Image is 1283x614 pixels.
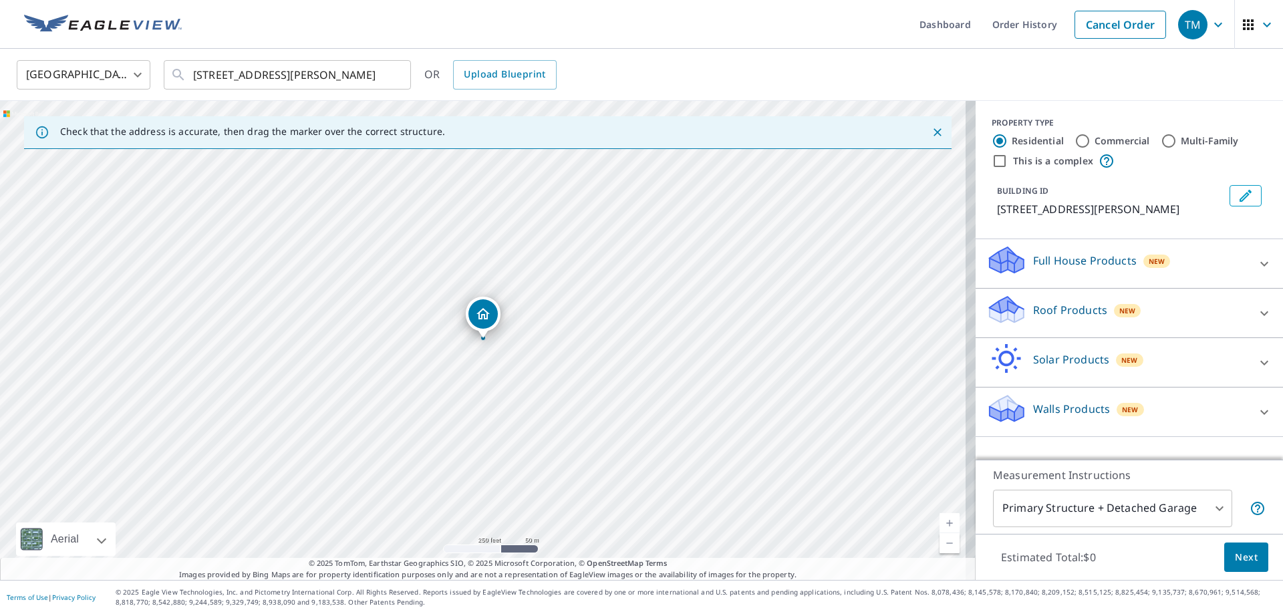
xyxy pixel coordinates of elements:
span: Upload Blueprint [464,66,545,83]
a: Privacy Policy [52,593,96,602]
p: [STREET_ADDRESS][PERSON_NAME] [997,201,1224,217]
a: Current Level 17, Zoom Out [940,533,960,553]
div: [GEOGRAPHIC_DATA] [17,56,150,94]
span: New [1149,256,1165,267]
a: Upload Blueprint [453,60,556,90]
span: New [1121,355,1138,365]
div: Solar ProductsNew [986,343,1272,381]
button: Edit building 1 [1230,185,1262,206]
div: Primary Structure + Detached Garage [993,490,1232,527]
div: Aerial [16,522,116,556]
label: This is a complex [1013,154,1093,168]
a: Cancel Order [1075,11,1166,39]
p: | [7,593,96,601]
input: Search by address or latitude-longitude [193,56,384,94]
a: Current Level 17, Zoom In [940,513,960,533]
div: PROPERTY TYPE [992,117,1267,129]
span: New [1122,404,1139,415]
p: Walls Products [1033,401,1110,417]
p: © 2025 Eagle View Technologies, Inc. and Pictometry International Corp. All Rights Reserved. Repo... [116,587,1276,607]
p: Solar Products [1033,351,1109,367]
div: Roof ProductsNew [986,294,1272,332]
p: BUILDING ID [997,185,1048,196]
label: Multi-Family [1181,134,1239,148]
label: Residential [1012,134,1064,148]
span: Your report will include the primary structure and a detached garage if one exists. [1250,500,1266,516]
div: TM [1178,10,1207,39]
p: Roof Products [1033,302,1107,318]
div: Dropped pin, building 1, Residential property, 51 Norwood Rd Hampton Bays, NY 11946 [466,297,501,338]
span: Next [1235,549,1258,566]
label: Commercial [1095,134,1150,148]
img: EV Logo [24,15,182,35]
div: OR [424,60,557,90]
button: Next [1224,543,1268,573]
span: New [1119,305,1136,316]
p: Estimated Total: $0 [990,543,1107,572]
a: OpenStreetMap [587,558,643,568]
p: Full House Products [1033,253,1137,269]
a: Terms of Use [7,593,48,602]
button: Close [929,124,946,141]
p: Check that the address is accurate, then drag the marker over the correct structure. [60,126,445,138]
div: Walls ProductsNew [986,393,1272,431]
p: Measurement Instructions [993,467,1266,483]
div: Aerial [47,522,83,556]
div: Full House ProductsNew [986,245,1272,283]
span: © 2025 TomTom, Earthstar Geographics SIO, © 2025 Microsoft Corporation, © [309,558,668,569]
a: Terms [646,558,668,568]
